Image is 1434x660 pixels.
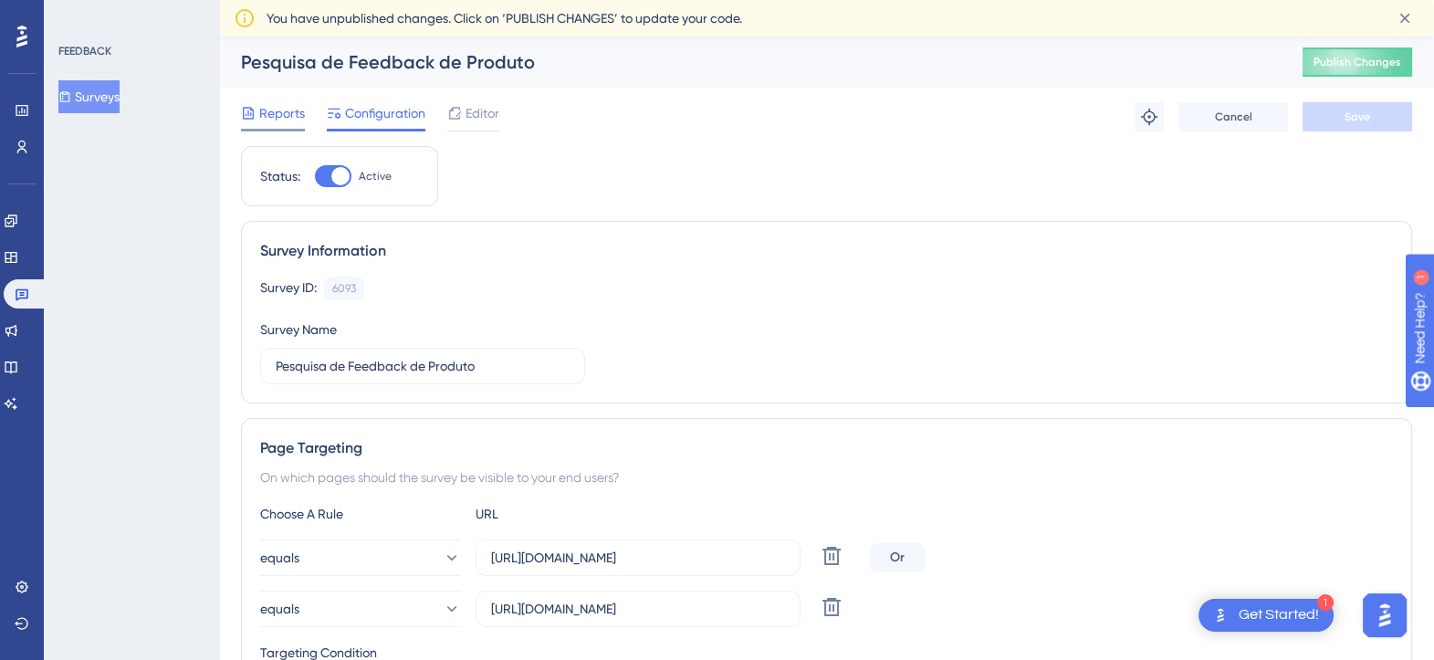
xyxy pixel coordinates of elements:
[259,102,305,124] span: Reports
[491,548,785,568] input: yourwebsite.com/path
[1178,102,1288,131] button: Cancel
[267,7,742,29] span: You have unpublished changes. Click on ‘PUBLISH CHANGES’ to update your code.
[127,9,132,24] div: 1
[58,44,111,58] div: FEEDBACK
[1303,47,1412,77] button: Publish Changes
[260,240,1393,262] div: Survey Information
[58,80,120,113] button: Surveys
[260,540,461,576] button: equals
[1317,594,1334,611] div: 1
[260,319,337,340] div: Survey Name
[260,547,299,569] span: equals
[260,437,1393,459] div: Page Targeting
[476,503,676,525] div: URL
[1239,605,1319,625] div: Get Started!
[1357,588,1412,643] iframe: UserGuiding AI Assistant Launcher
[1345,110,1370,124] span: Save
[260,165,300,187] div: Status:
[1209,604,1231,626] img: launcher-image-alternative-text
[260,466,1393,488] div: On which pages should the survey be visible to your end users?
[1198,599,1334,632] div: Open Get Started! checklist, remaining modules: 1
[332,281,356,296] div: 6093
[260,503,461,525] div: Choose A Rule
[1215,110,1252,124] span: Cancel
[466,102,499,124] span: Editor
[260,591,461,627] button: equals
[491,599,785,619] input: yourwebsite.com/path
[260,277,317,300] div: Survey ID:
[359,169,392,183] span: Active
[1314,55,1401,69] span: Publish Changes
[345,102,425,124] span: Configuration
[870,543,925,572] div: Or
[260,598,299,620] span: equals
[241,49,1257,75] div: Pesquisa de Feedback de Produto
[1303,102,1412,131] button: Save
[43,5,114,26] span: Need Help?
[276,356,570,376] input: Type your Survey name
